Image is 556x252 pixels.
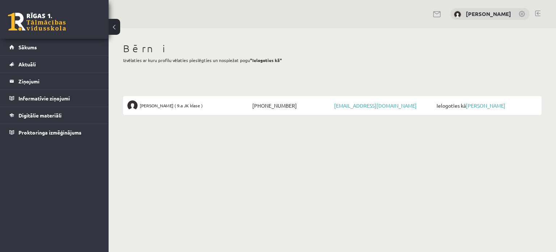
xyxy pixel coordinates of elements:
[9,73,100,90] a: Ziņojumi
[8,13,66,31] a: Rīgas 1. Tālmācības vidusskola
[466,10,511,17] a: [PERSON_NAME]
[18,44,37,50] span: Sākums
[140,100,203,111] span: [PERSON_NAME] ( 9.a JK klase )
[127,100,138,111] img: Ance Āboliņa
[9,39,100,55] a: Sākums
[454,11,461,18] img: Artūrs Āboliņš
[466,102,505,109] a: [PERSON_NAME]
[18,129,81,136] span: Proktoringa izmēģinājums
[123,57,542,63] p: Izvēlaties ar kuru profilu vēlaties pieslēgties un nospiežat pogu
[250,57,282,63] b: "Ielogoties kā"
[18,73,100,90] legend: Ziņojumi
[9,56,100,73] a: Aktuāli
[435,100,537,111] span: Ielogoties kā
[250,100,332,111] span: [PHONE_NUMBER]
[9,107,100,124] a: Digitālie materiāli
[18,90,100,107] legend: Informatīvie ziņojumi
[18,61,36,67] span: Aktuāli
[123,42,542,55] h1: Bērni
[18,112,62,119] span: Digitālie materiāli
[334,102,417,109] a: [EMAIL_ADDRESS][DOMAIN_NAME]
[9,124,100,141] a: Proktoringa izmēģinājums
[9,90,100,107] a: Informatīvie ziņojumi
